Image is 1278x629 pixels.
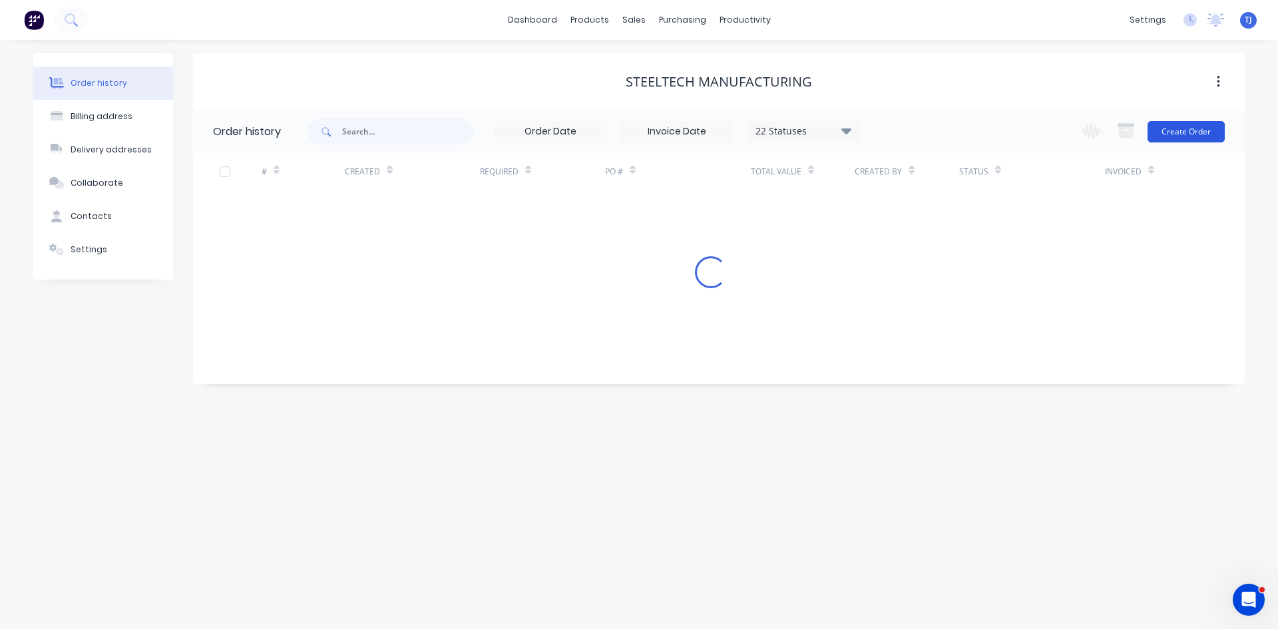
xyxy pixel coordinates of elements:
[480,153,605,190] div: Required
[71,144,152,156] div: Delivery addresses
[71,110,132,122] div: Billing address
[652,10,713,30] div: purchasing
[564,10,616,30] div: products
[1233,584,1265,616] iframe: Intercom live chat
[855,166,902,178] div: Created By
[959,166,988,178] div: Status
[345,153,480,190] div: Created
[262,166,267,178] div: #
[33,133,173,166] button: Delivery addresses
[71,177,123,189] div: Collaborate
[345,166,380,178] div: Created
[616,10,652,30] div: sales
[33,100,173,133] button: Billing address
[751,153,855,190] div: Total Value
[33,67,173,100] button: Order history
[501,10,564,30] a: dashboard
[213,124,281,140] div: Order history
[480,166,519,178] div: Required
[605,166,623,178] div: PO #
[71,210,112,222] div: Contacts
[713,10,777,30] div: productivity
[1123,10,1173,30] div: settings
[24,10,44,30] img: Factory
[33,200,173,233] button: Contacts
[342,118,474,145] input: Search...
[71,244,107,256] div: Settings
[71,77,127,89] div: Order history
[959,153,1105,190] div: Status
[621,122,733,142] input: Invoice Date
[262,153,345,190] div: #
[1105,166,1142,178] div: Invoiced
[855,153,958,190] div: Created By
[1245,14,1252,26] span: TJ
[626,74,812,90] div: STEELTECH MANUFACTURING
[747,124,859,138] div: 22 Statuses
[495,122,606,142] input: Order Date
[1105,153,1188,190] div: Invoiced
[33,166,173,200] button: Collaborate
[605,153,751,190] div: PO #
[33,233,173,266] button: Settings
[751,166,801,178] div: Total Value
[1148,121,1225,142] button: Create Order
